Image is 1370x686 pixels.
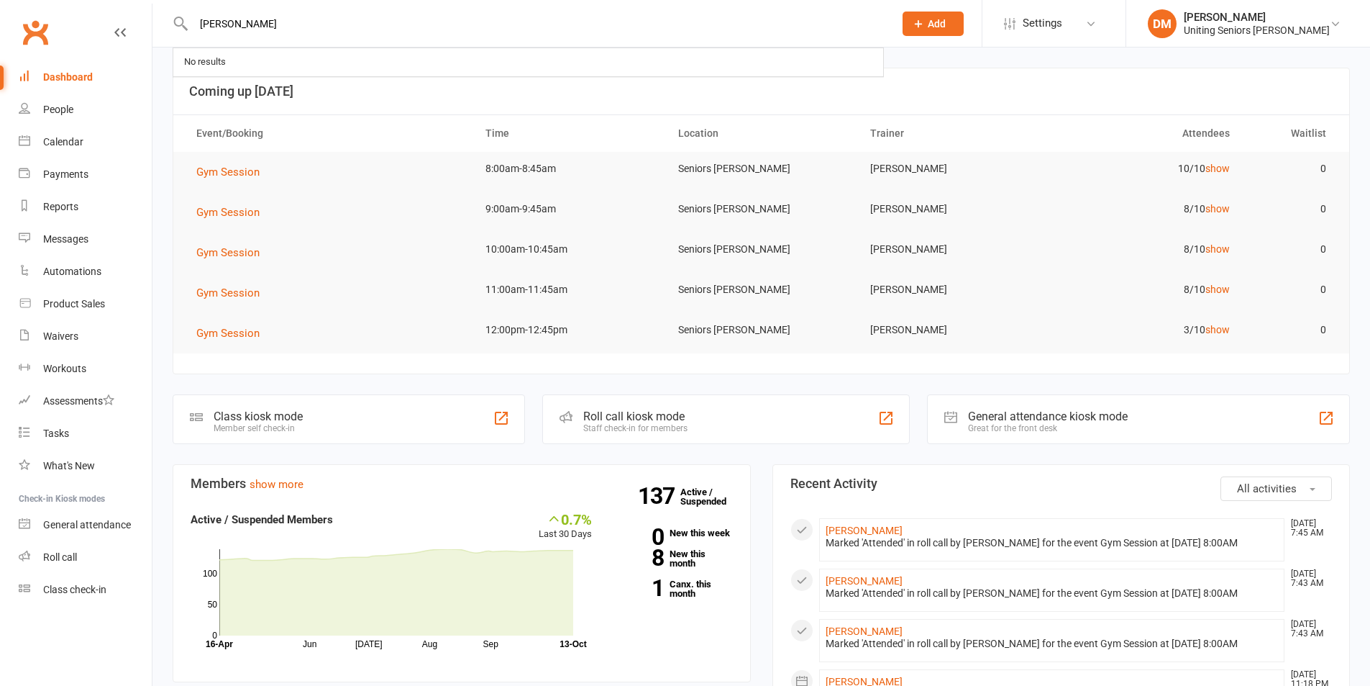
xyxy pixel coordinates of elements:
div: Uniting Seniors [PERSON_NAME] [1184,24,1330,37]
span: Gym Session [196,286,260,299]
th: Location [665,115,858,152]
div: Staff check-in for members [583,423,688,433]
a: show [1205,324,1230,335]
div: No results [180,52,230,73]
div: General attendance kiosk mode [968,410,1128,423]
button: Gym Session [196,204,270,221]
th: Waitlist [1243,115,1339,152]
a: show more [250,478,303,491]
a: [PERSON_NAME] [826,575,903,587]
td: Seniors [PERSON_NAME] [665,273,858,307]
div: Automations [43,266,101,277]
h3: Coming up [DATE] [189,84,1333,99]
div: 0.7% [539,511,592,527]
div: Marked 'Attended' in roll call by [PERSON_NAME] for the event Gym Session at [DATE] 8:00AM [826,537,1279,549]
a: Clubworx [17,14,53,50]
td: 11:00am-11:45am [472,273,665,307]
a: Product Sales [19,288,152,320]
div: Tasks [43,428,69,439]
div: People [43,104,73,115]
div: Class check-in [43,584,106,595]
div: Class kiosk mode [214,410,303,423]
button: Gym Session [196,284,270,302]
td: 0 [1243,313,1339,347]
a: Dashboard [19,61,152,94]
a: [PERSON_NAME] [826,626,903,637]
div: Product Sales [43,298,105,310]
time: [DATE] 7:45 AM [1284,519,1331,538]
a: show [1205,203,1230,215]
div: Assessments [43,395,114,407]
div: Payments [43,168,88,180]
a: 8New this month [613,549,733,568]
a: Payments [19,158,152,191]
a: Tasks [19,418,152,450]
a: Workouts [19,353,152,385]
div: General attendance [43,519,131,531]
span: Settings [1023,7,1062,40]
span: Gym Session [196,166,260,179]
td: [PERSON_NAME] [857,192,1050,226]
td: 8:00am-8:45am [472,152,665,186]
td: 10:00am-10:45am [472,233,665,266]
td: Seniors [PERSON_NAME] [665,233,858,266]
a: Automations [19,256,152,288]
td: 10/10 [1050,152,1243,186]
a: show [1205,243,1230,255]
td: 0 [1243,152,1339,186]
th: Attendees [1050,115,1243,152]
a: Roll call [19,541,152,574]
h3: Recent Activity [790,477,1333,491]
div: Marked 'Attended' in roll call by [PERSON_NAME] for the event Gym Session at [DATE] 8:00AM [826,638,1279,650]
a: People [19,94,152,126]
strong: 8 [613,547,664,569]
div: Dashboard [43,71,93,83]
div: Messages [43,233,88,245]
div: Marked 'Attended' in roll call by [PERSON_NAME] for the event Gym Session at [DATE] 8:00AM [826,587,1279,600]
a: Waivers [19,320,152,353]
td: [PERSON_NAME] [857,233,1050,266]
span: All activities [1237,482,1297,495]
span: Add [928,18,946,30]
td: Seniors [PERSON_NAME] [665,313,858,347]
input: Search... [189,14,884,34]
div: What's New [43,460,95,471]
div: Member self check-in [214,423,303,433]
strong: 1 [613,577,664,599]
time: [DATE] 7:43 AM [1284,620,1331,638]
a: [PERSON_NAME] [826,525,903,536]
td: 3/10 [1050,313,1243,347]
div: Calendar [43,136,83,148]
td: [PERSON_NAME] [857,313,1050,347]
time: [DATE] 7:43 AM [1284,569,1331,588]
h3: Members [191,477,733,491]
div: DM [1148,9,1177,38]
button: Gym Session [196,244,270,261]
strong: 137 [638,485,680,507]
a: show [1205,163,1230,174]
strong: 0 [613,526,664,548]
th: Event/Booking [183,115,472,152]
a: General attendance kiosk mode [19,509,152,541]
a: show [1205,284,1230,295]
div: Roll call kiosk mode [583,410,688,423]
span: Gym Session [196,327,260,340]
div: Roll call [43,551,77,563]
a: Class kiosk mode [19,574,152,606]
div: [PERSON_NAME] [1184,11,1330,24]
td: 8/10 [1050,192,1243,226]
div: Last 30 Days [539,511,592,542]
td: 0 [1243,192,1339,226]
button: All activities [1220,477,1332,501]
div: Great for the front desk [968,423,1128,433]
button: Gym Session [196,325,270,342]
td: 0 [1243,233,1339,266]
span: Gym Session [196,206,260,219]
a: 1Canx. this month [613,579,733,598]
div: Waivers [43,330,78,342]
td: Seniors [PERSON_NAME] [665,152,858,186]
td: 12:00pm-12:45pm [472,313,665,347]
td: 8/10 [1050,273,1243,307]
div: Workouts [43,363,86,374]
td: Seniors [PERSON_NAME] [665,192,858,226]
